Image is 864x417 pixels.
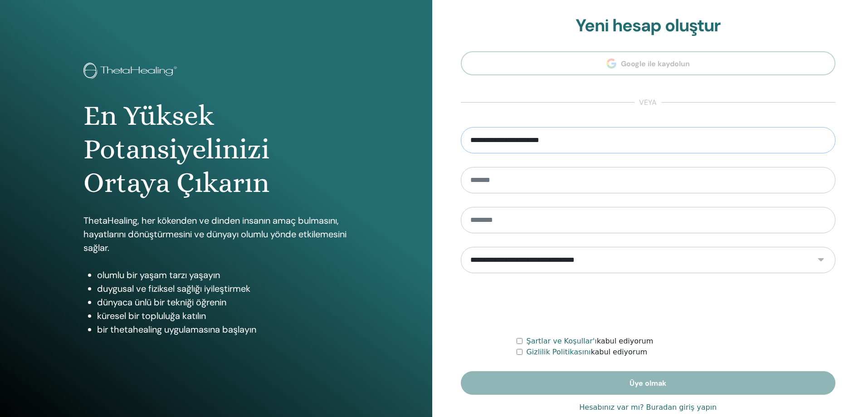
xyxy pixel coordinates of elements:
[579,403,717,412] font: Hesabınız var mı? Buradan giriş yapın
[97,269,220,281] font: olumlu bir yaşam tarzı yaşayın
[83,99,269,199] font: En Yüksek Potansiyelinizi Ortaya Çıkarın
[97,296,226,308] font: dünyaca ünlü bir tekniği öğrenin
[597,337,654,345] font: kabul ediyorum
[591,348,647,356] font: kabul ediyorum
[97,283,250,294] font: duygusal ve fiziksel sağlığı iyileştirmek
[97,310,206,322] font: küresel bir topluluğa katılın
[83,215,347,254] font: ThetaHealing, her kökenden ve dinden insanın amaç bulmasını, hayatlarını dönüştürmesini ve dünyay...
[97,324,256,335] font: bir thetahealing uygulamasına başlayın
[526,348,591,356] a: Gizlilik Politikasını
[579,402,717,413] a: Hesabınız var mı? Buradan giriş yapın
[576,14,721,37] font: Yeni hesap oluştur
[526,337,596,345] a: Şartlar ve Koşullar'ı
[639,98,657,107] font: veya
[579,287,717,322] iframe: reCAPTCHA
